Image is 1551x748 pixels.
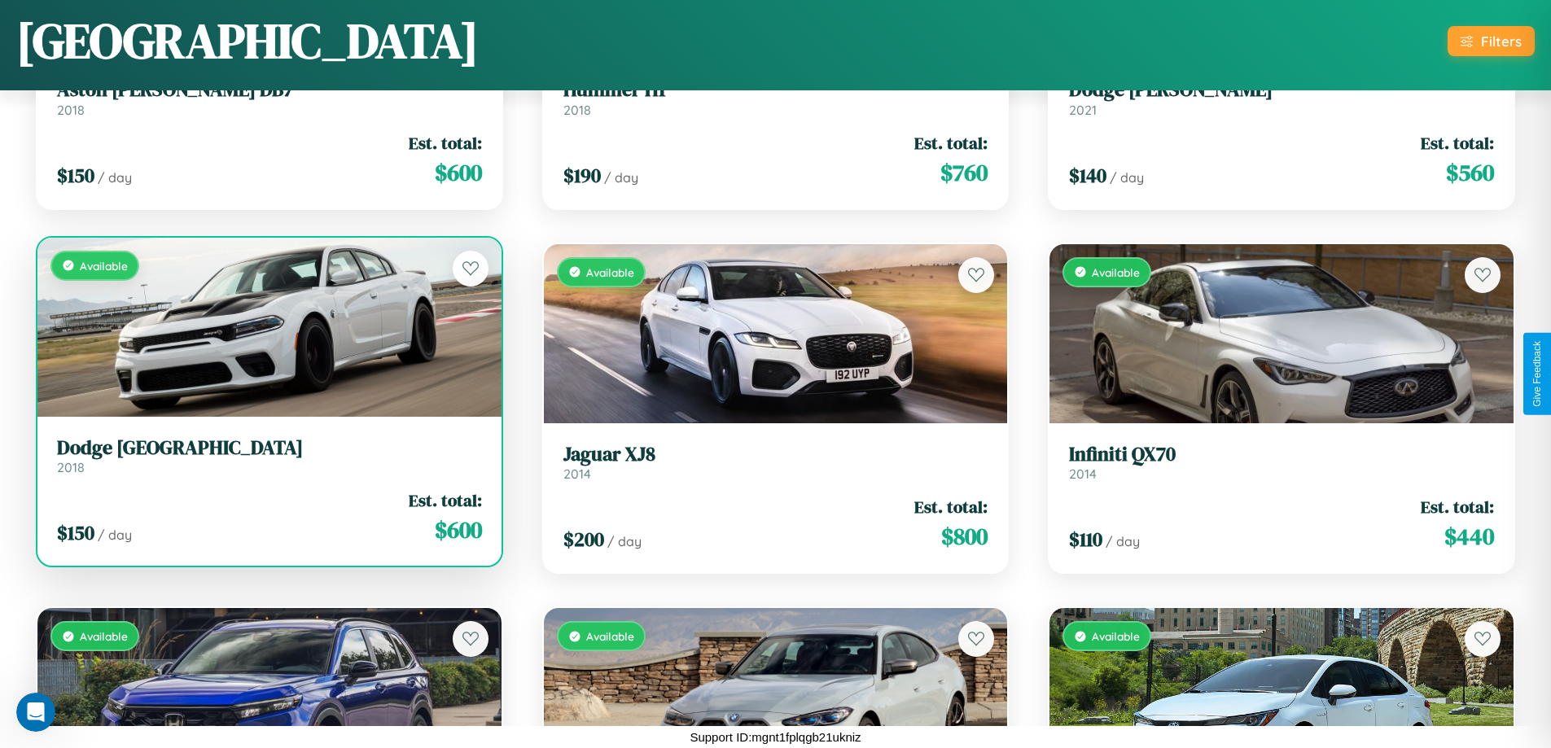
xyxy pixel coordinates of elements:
[98,527,132,543] span: / day
[1069,443,1494,483] a: Infiniti QX702014
[80,259,128,273] span: Available
[1446,156,1494,189] span: $ 560
[16,7,479,74] h1: [GEOGRAPHIC_DATA]
[914,131,988,155] span: Est. total:
[941,520,988,553] span: $ 800
[1106,533,1140,549] span: / day
[563,466,591,482] span: 2014
[57,162,94,189] span: $ 150
[409,131,482,155] span: Est. total:
[563,78,988,118] a: Hummer H12018
[563,78,988,102] h3: Hummer H1
[57,78,482,118] a: Aston [PERSON_NAME] DB72018
[690,726,861,748] p: Support ID: mgnt1fplqgb21ukniz
[1110,169,1144,186] span: / day
[57,459,85,475] span: 2018
[57,78,482,102] h3: Aston [PERSON_NAME] DB7
[940,156,988,189] span: $ 760
[563,443,988,483] a: Jaguar XJ82014
[1069,443,1494,466] h3: Infiniti QX70
[57,436,482,460] h3: Dodge [GEOGRAPHIC_DATA]
[1481,33,1522,50] div: Filters
[98,169,132,186] span: / day
[1421,495,1494,518] span: Est. total:
[563,526,604,553] span: $ 200
[435,156,482,189] span: $ 600
[586,265,634,279] span: Available
[57,102,85,118] span: 2018
[1092,629,1140,643] span: Available
[1069,466,1097,482] span: 2014
[1092,265,1140,279] span: Available
[1069,526,1102,553] span: $ 110
[607,533,642,549] span: / day
[1069,102,1097,118] span: 2021
[1069,162,1106,189] span: $ 140
[604,169,638,186] span: / day
[57,519,94,546] span: $ 150
[409,488,482,512] span: Est. total:
[1069,78,1494,118] a: Dodge [PERSON_NAME]2021
[1448,26,1535,56] button: Filters
[1421,131,1494,155] span: Est. total:
[1069,78,1494,102] h3: Dodge [PERSON_NAME]
[586,629,634,643] span: Available
[80,629,128,643] span: Available
[57,436,482,476] a: Dodge [GEOGRAPHIC_DATA]2018
[16,693,55,732] iframe: Intercom live chat
[435,514,482,546] span: $ 600
[563,443,988,466] h3: Jaguar XJ8
[563,162,601,189] span: $ 190
[1444,520,1494,553] span: $ 440
[914,495,988,518] span: Est. total:
[1531,341,1543,407] div: Give Feedback
[563,102,591,118] span: 2018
